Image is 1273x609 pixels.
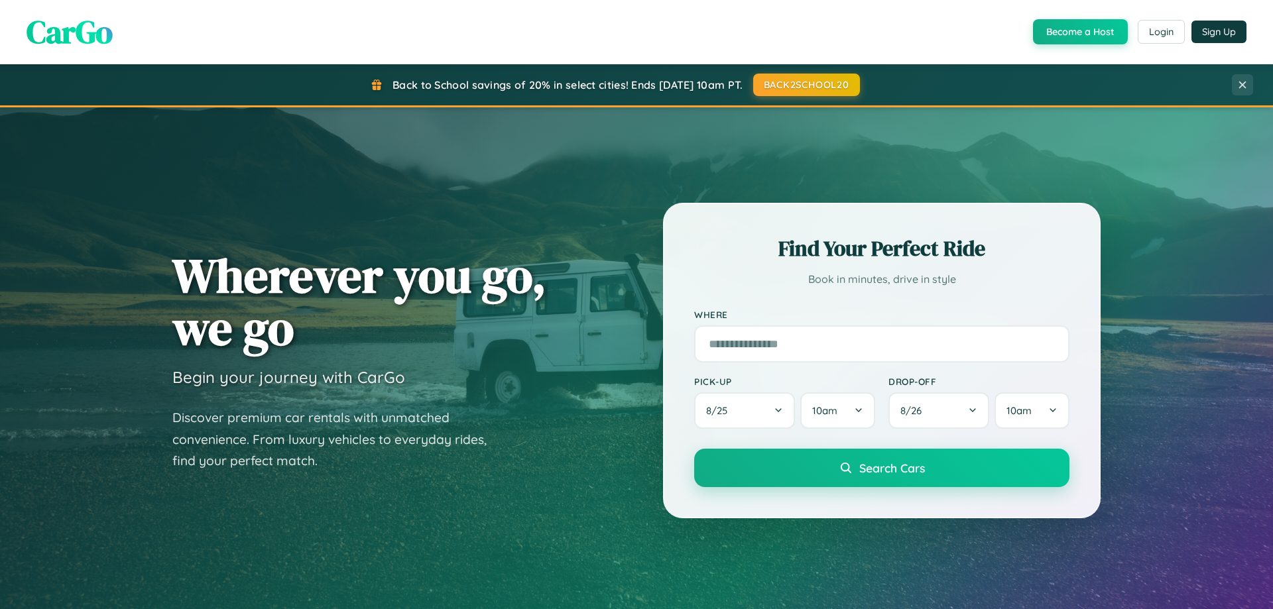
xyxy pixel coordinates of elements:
span: CarGo [27,10,113,54]
span: 8 / 26 [900,404,928,417]
button: Login [1138,20,1185,44]
span: Search Cars [859,461,925,475]
button: 8/26 [888,392,989,429]
span: Back to School savings of 20% in select cities! Ends [DATE] 10am PT. [393,78,743,91]
button: Sign Up [1191,21,1246,43]
label: Pick-up [694,376,875,387]
span: 8 / 25 [706,404,734,417]
h2: Find Your Perfect Ride [694,234,1069,263]
span: 10am [1006,404,1032,417]
button: Become a Host [1033,19,1128,44]
h3: Begin your journey with CarGo [172,367,405,387]
h1: Wherever you go, we go [172,249,546,354]
span: 10am [812,404,837,417]
p: Discover premium car rentals with unmatched convenience. From luxury vehicles to everyday rides, ... [172,407,504,472]
label: Where [694,309,1069,320]
label: Drop-off [888,376,1069,387]
p: Book in minutes, drive in style [694,270,1069,289]
button: 10am [800,392,875,429]
button: Search Cars [694,449,1069,487]
button: BACK2SCHOOL20 [753,74,860,96]
button: 8/25 [694,392,795,429]
button: 10am [995,392,1069,429]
